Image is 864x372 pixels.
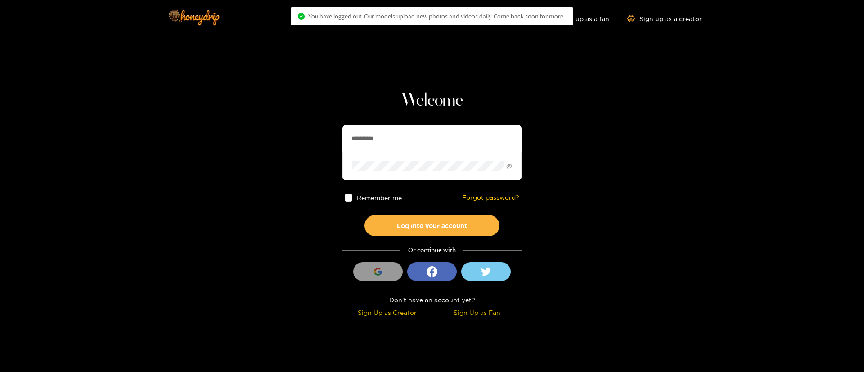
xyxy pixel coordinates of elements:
div: Or continue with [342,245,522,255]
div: Sign Up as Creator [345,307,430,318]
h1: Welcome [342,90,522,112]
div: Don't have an account yet? [342,295,522,305]
span: You have logged out. Our models upload new photos and videos daily. Come back soon for more.. [308,13,566,20]
span: check-circle [298,13,305,20]
span: eye-invisible [506,163,512,169]
a: Sign up as a creator [627,15,702,22]
button: Log into your account [364,215,499,236]
a: Sign up as a fan [548,15,609,22]
div: Sign Up as Fan [434,307,519,318]
a: Forgot password? [462,194,519,202]
span: Remember me [357,194,402,201]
